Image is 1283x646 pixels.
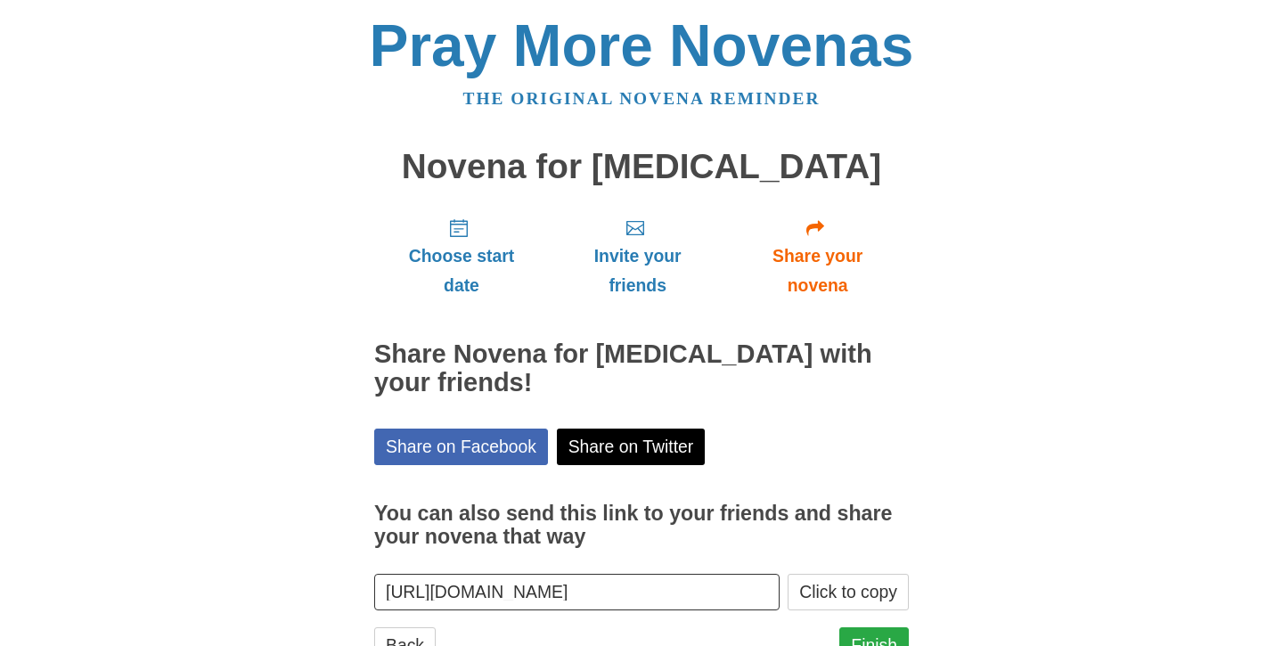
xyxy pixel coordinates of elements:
[374,148,909,186] h1: Novena for [MEDICAL_DATA]
[549,203,726,309] a: Invite your friends
[374,203,549,309] a: Choose start date
[374,340,909,397] h2: Share Novena for [MEDICAL_DATA] with your friends!
[463,89,821,108] a: The original novena reminder
[374,503,909,548] h3: You can also send this link to your friends and share your novena that way
[726,203,909,309] a: Share your novena
[557,429,706,465] a: Share on Twitter
[788,574,909,610] button: Click to copy
[392,241,531,300] span: Choose start date
[567,241,708,300] span: Invite your friends
[370,12,914,78] a: Pray More Novenas
[744,241,891,300] span: Share your novena
[374,429,548,465] a: Share on Facebook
